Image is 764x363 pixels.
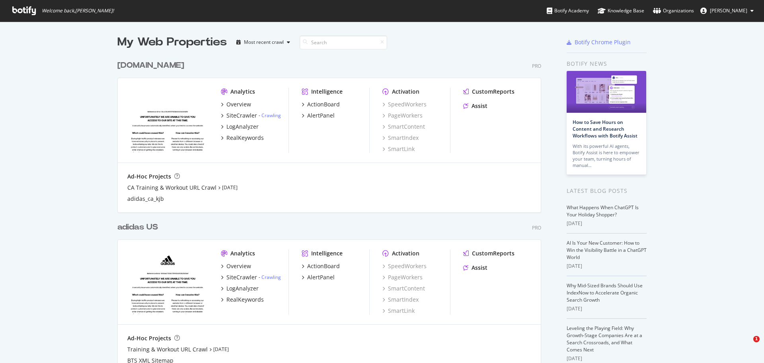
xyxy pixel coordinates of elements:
[244,40,284,45] div: Most recent crawl
[567,220,647,227] div: [DATE]
[226,285,259,292] div: LogAnalyzer
[302,100,340,108] a: ActionBoard
[653,7,694,15] div: Organizations
[753,336,760,342] span: 1
[472,102,487,110] div: Assist
[261,112,281,119] a: Crawling
[382,285,425,292] a: SmartContent
[567,263,647,270] div: [DATE]
[382,145,415,153] a: SmartLink
[472,264,487,272] div: Assist
[532,224,541,231] div: Pro
[382,134,419,142] a: SmartIndex
[472,88,515,96] div: CustomReports
[226,262,251,270] div: Overview
[307,100,340,108] div: ActionBoard
[230,249,255,257] div: Analytics
[127,173,171,181] div: Ad-Hoc Projects
[382,112,423,120] a: PageWorkers
[221,112,281,120] a: SiteCrawler- Crawling
[463,264,487,272] a: Assist
[567,355,647,362] div: [DATE]
[302,273,335,281] a: AlertPanel
[382,296,419,304] a: SmartIndex
[117,60,187,71] a: [DOMAIN_NAME]
[259,112,281,119] div: -
[392,249,419,257] div: Activation
[221,100,251,108] a: Overview
[226,296,264,304] div: RealKeywords
[221,134,264,142] a: RealKeywords
[127,345,208,353] div: Training & Workout URL Crawl
[311,249,343,257] div: Intelligence
[567,239,647,261] a: AI Is Your New Customer: How to Win the Visibility Battle in a ChatGPT World
[463,102,487,110] a: Assist
[226,100,251,108] div: Overview
[127,88,208,152] img: adidas.ca
[392,88,419,96] div: Activation
[311,88,343,96] div: Intelligence
[382,307,415,315] a: SmartLink
[226,134,264,142] div: RealKeywords
[532,63,541,69] div: Pro
[302,112,335,120] a: AlertPanel
[222,184,238,191] a: [DATE]
[300,35,387,49] input: Search
[127,184,216,192] a: CA Training & Workout URL Crawl
[472,249,515,257] div: CustomReports
[226,123,259,131] div: LogAnalyzer
[307,273,335,281] div: AlertPanel
[233,36,293,49] button: Most recent crawl
[567,186,647,195] div: Latest Blog Posts
[382,123,425,131] a: SmartContent
[567,38,631,46] a: Botify Chrome Plugin
[567,204,639,218] a: What Happens When ChatGPT Is Your Holiday Shopper?
[117,222,161,233] a: adidas US
[42,8,114,14] span: Welcome back, [PERSON_NAME] !
[221,262,251,270] a: Overview
[221,123,259,131] a: LogAnalyzer
[261,274,281,281] a: Crawling
[117,222,158,233] div: adidas US
[463,249,515,257] a: CustomReports
[573,119,637,139] a: How to Save Hours on Content and Research Workflows with Botify Assist
[213,346,229,353] a: [DATE]
[230,88,255,96] div: Analytics
[567,71,646,113] img: How to Save Hours on Content and Research Workflows with Botify Assist
[117,34,227,50] div: My Web Properties
[127,195,164,203] a: adidas_ca_kjb
[382,273,423,281] a: PageWorkers
[307,262,340,270] div: ActionBoard
[382,100,427,108] div: SpeedWorkers
[226,112,257,120] div: SiteCrawler
[710,7,747,14] span: Kavit Vichhivora
[127,249,208,314] img: adidas.com/us
[221,285,259,292] a: LogAnalyzer
[307,112,335,120] div: AlertPanel
[573,143,640,169] div: With its powerful AI agents, Botify Assist is here to empower your team, turning hours of manual…
[694,4,760,17] button: [PERSON_NAME]
[221,273,281,281] a: SiteCrawler- Crawling
[382,262,427,270] a: SpeedWorkers
[567,325,642,353] a: Leveling the Playing Field: Why Growth-Stage Companies Are at a Search Crossroads, and What Comes...
[547,7,589,15] div: Botify Academy
[117,60,184,71] div: [DOMAIN_NAME]
[221,296,264,304] a: RealKeywords
[302,262,340,270] a: ActionBoard
[463,88,515,96] a: CustomReports
[127,334,171,342] div: Ad-Hoc Projects
[737,336,756,355] iframe: Intercom live chat
[598,7,644,15] div: Knowledge Base
[575,38,631,46] div: Botify Chrome Plugin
